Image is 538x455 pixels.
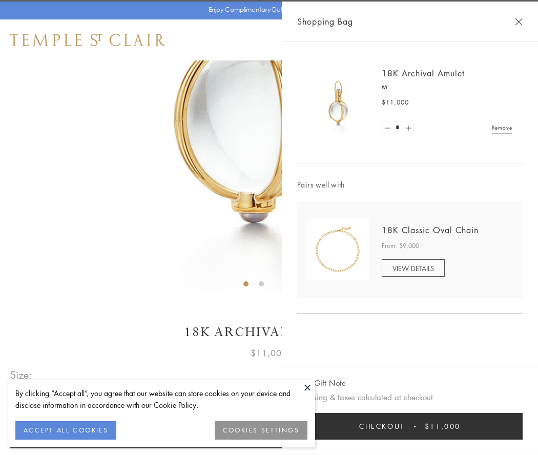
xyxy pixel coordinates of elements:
[382,259,445,277] a: VIEW DETAILS
[15,387,307,411] div: By clicking “Accept all”, you agree that our website can store cookies on your device and disclos...
[297,377,346,389] button: Add Gift Note
[392,263,434,273] span: VIEW DETAILS
[215,421,307,440] button: COOKIES SETTINGS
[382,224,479,236] a: 18K Classic Oval Chain
[15,421,116,440] button: ACCEPT ALL COOKIES
[382,68,465,79] a: 18K Archival Amulet
[382,97,409,108] span: $11,000
[297,15,353,28] span: Shopping Bag
[297,179,523,191] span: Pairs well with
[251,346,287,360] span: $11,000
[10,366,33,383] span: Size:
[382,241,419,251] span: From: $9,000
[10,323,528,341] h1: 18K Archival Amulet
[492,122,512,133] a: Remove
[297,391,523,404] p: Shipping & taxes calculated at checkout
[297,413,523,440] button: Checkout $11,000
[359,421,405,432] span: Checkout
[307,72,369,133] img: 18K Archival Amulet
[209,5,325,15] p: Enjoy Complimentary Delivery & Returns
[425,421,461,432] span: $11,000
[10,34,165,46] img: Temple St. Clair
[515,18,523,26] button: Close Shopping Bag
[382,82,512,92] p: M
[307,219,369,280] img: N88865-OV18
[382,121,392,134] a: Set quantity to 0
[403,121,413,134] a: Set quantity to 2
